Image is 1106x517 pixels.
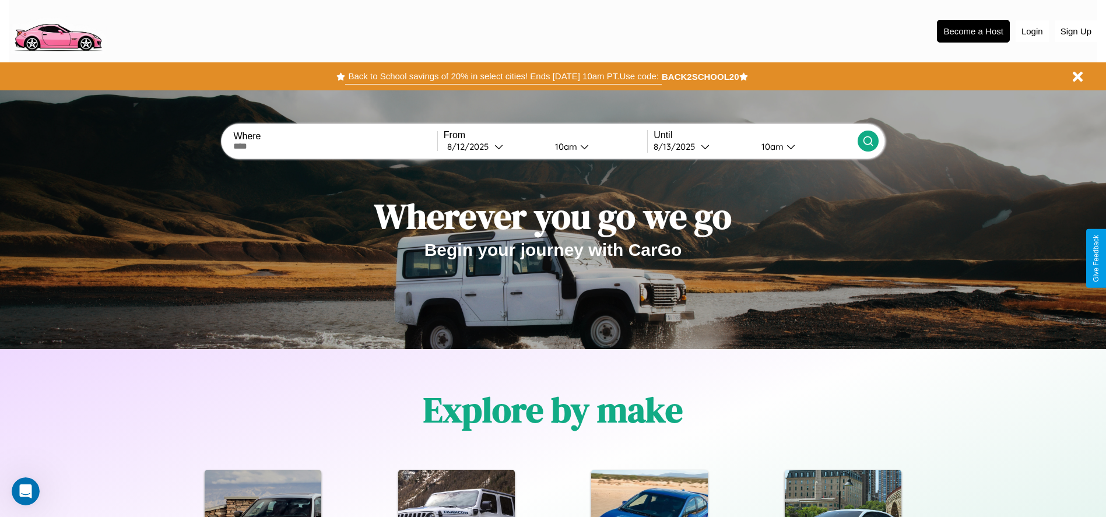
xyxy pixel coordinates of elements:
[546,140,648,153] button: 10am
[447,141,494,152] div: 8 / 12 / 2025
[662,72,739,82] b: BACK2SCHOOL20
[549,141,580,152] div: 10am
[444,130,647,140] label: From
[1055,20,1097,42] button: Sign Up
[654,130,857,140] label: Until
[345,68,661,85] button: Back to School savings of 20% in select cities! Ends [DATE] 10am PT.Use code:
[444,140,546,153] button: 8/12/2025
[423,386,683,434] h1: Explore by make
[937,20,1010,43] button: Become a Host
[654,141,701,152] div: 8 / 13 / 2025
[12,477,40,505] iframe: Intercom live chat
[752,140,858,153] button: 10am
[756,141,787,152] div: 10am
[1092,235,1100,282] div: Give Feedback
[233,131,437,142] label: Where
[1016,20,1049,42] button: Login
[9,6,107,54] img: logo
